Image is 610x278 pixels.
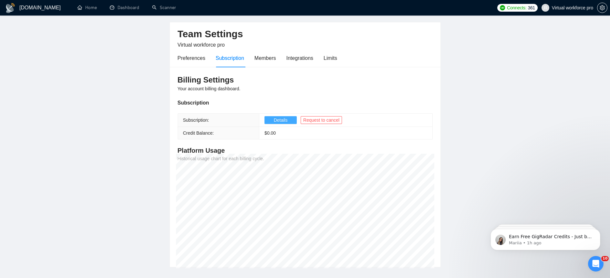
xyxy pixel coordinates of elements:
a: searchScanner [152,5,176,10]
a: setting [597,5,607,10]
div: Subscription [178,99,433,107]
div: Limits [324,54,337,62]
span: Details [274,117,288,124]
button: Request to cancel [301,116,342,124]
div: Preferences [178,54,205,62]
div: Members [254,54,276,62]
h4: Platform Usage [178,146,433,155]
img: upwork-logo.png [500,5,505,10]
span: Connects: [507,4,526,11]
span: Your account billing dashboard. [178,86,241,91]
span: $ 0.00 [264,130,276,136]
img: logo [5,3,16,13]
a: dashboardDashboard [110,5,139,10]
a: homeHome [78,5,97,10]
div: Subscription [216,54,244,62]
iframe: Intercom notifications message [481,215,610,261]
h3: Billing Settings [178,75,433,85]
span: Virtual workforce pro [178,42,225,48]
button: Details [264,116,297,124]
span: 10 [601,256,609,261]
span: Credit Balance: [183,130,214,136]
div: Integrations [286,54,314,62]
h2: Team Settings [178,28,433,41]
span: user [543,6,548,10]
span: 361 [528,4,535,11]
button: setting [597,3,607,13]
span: Subscription: [183,117,209,123]
span: Request to cancel [303,117,339,124]
iframe: Intercom live chat [588,256,604,272]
